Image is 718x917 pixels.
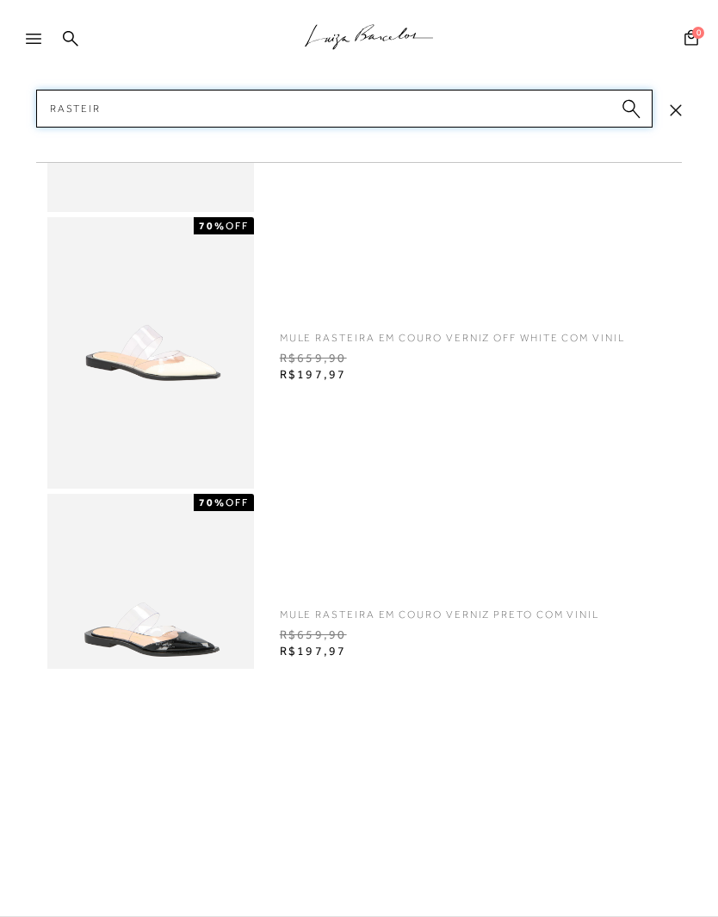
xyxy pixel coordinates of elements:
[267,622,599,648] span: R$659,90
[47,217,254,489] img: MULE RASTEIRA EM COURO VERNIZ OFF WHITE COM VINIL
[267,318,625,346] span: MULE RASTEIRA EM COURO VERNIZ OFF WHITE COM VINIL
[36,90,653,128] input: Buscar.
[199,496,226,508] strong: 70%
[226,496,249,508] span: OFF
[267,346,625,371] span: R$659,90
[47,494,254,765] img: MULE RASTEIRA EM COURO VERNIZ PRETO COM VINIL
[226,220,249,232] span: OFF
[267,362,625,388] span: R$197,97
[39,494,685,765] a: MULE RASTEIRA EM COURO VERNIZ PRETO COM VINIL 70%OFF MULE RASTEIRA EM COURO VERNIZ PRETO COM VINI...
[679,28,703,52] button: 0
[199,220,226,232] strong: 70%
[267,639,599,664] span: R$197,97
[692,27,704,39] span: 0
[267,595,599,622] span: MULE RASTEIRA EM COURO VERNIZ PRETO COM VINIL
[39,217,685,489] a: MULE RASTEIRA EM COURO VERNIZ OFF WHITE COM VINIL 70%OFF MULE RASTEIRA EM COURO VERNIZ OFF WHITE ...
